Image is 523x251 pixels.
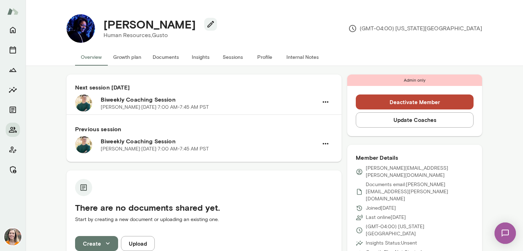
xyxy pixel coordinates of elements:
[6,63,20,77] button: Growth Plan
[121,236,155,251] button: Upload
[356,94,474,109] button: Deactivate Member
[75,125,333,133] h6: Previous session
[75,216,333,223] p: Start by creating a new document or uploading an existing one.
[4,228,21,245] img: Carrie Kelly
[281,48,324,66] button: Internal Notes
[101,145,209,153] p: [PERSON_NAME] · [DATE] · 7:00 AM-7:45 AM PST
[6,43,20,57] button: Sessions
[75,236,118,251] button: Create
[6,103,20,117] button: Documents
[75,83,333,92] h6: Next session [DATE]
[366,214,406,221] p: Last online [DATE]
[6,123,20,137] button: Members
[101,95,318,104] h6: Biweekly Coaching Session
[75,48,107,66] button: Overview
[347,75,482,86] div: Admin only
[67,14,95,43] img: Monique Jackson
[249,48,281,66] button: Profile
[104,17,196,31] h4: [PERSON_NAME]
[185,48,217,66] button: Insights
[366,181,474,203] p: Documents email: [PERSON_NAME][EMAIL_ADDRESS][PERSON_NAME][DOMAIN_NAME]
[7,5,19,18] img: Mento
[356,112,474,127] button: Update Coaches
[101,137,318,145] h6: Biweekly Coaching Session
[366,165,474,179] p: [PERSON_NAME][EMAIL_ADDRESS][PERSON_NAME][DOMAIN_NAME]
[107,48,147,66] button: Growth plan
[101,104,209,111] p: [PERSON_NAME] · [DATE] · 7:00 AM-7:45 AM PST
[348,24,482,33] p: (GMT-04:00) [US_STATE][GEOGRAPHIC_DATA]
[366,240,417,247] p: Insights Status: Unsent
[356,153,474,162] h6: Member Details
[75,202,333,213] h5: There are no documents shared yet.
[6,163,20,177] button: Manage
[147,48,185,66] button: Documents
[6,23,20,37] button: Home
[6,83,20,97] button: Insights
[104,31,211,40] p: Human Resources, Gusto
[366,223,474,237] p: (GMT-04:00) [US_STATE][GEOGRAPHIC_DATA]
[366,205,396,212] p: Joined [DATE]
[217,48,249,66] button: Sessions
[6,143,20,157] button: Client app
